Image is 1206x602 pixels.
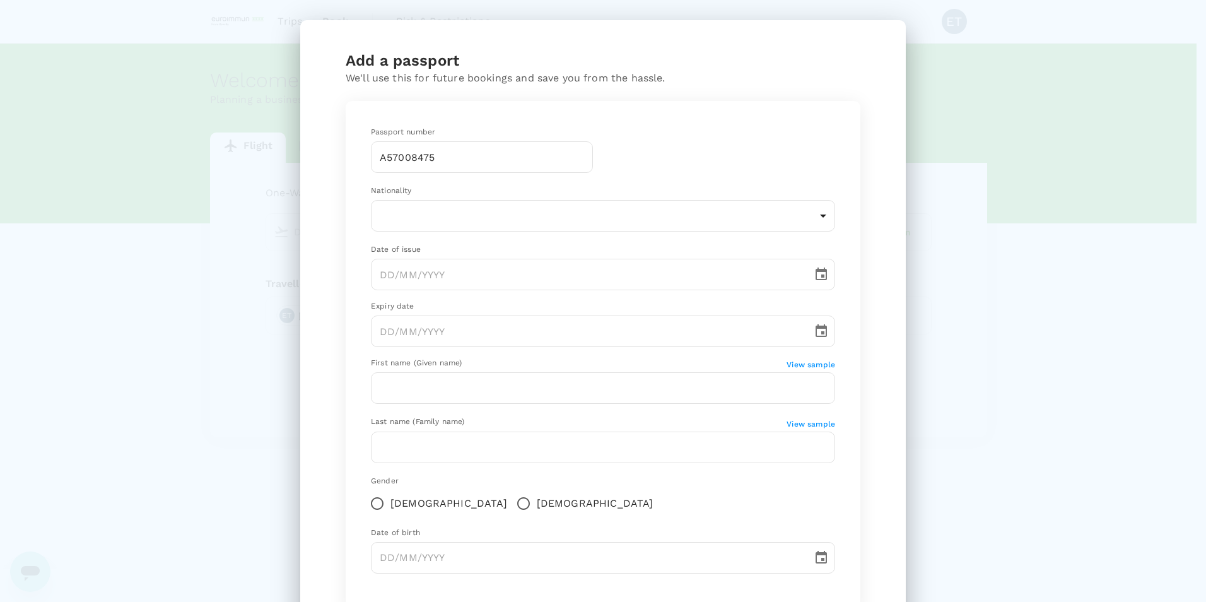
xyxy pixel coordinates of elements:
[537,496,653,511] span: [DEMOGRAPHIC_DATA]
[371,316,804,347] input: DD/MM/YYYY
[371,475,835,488] div: Gender
[371,416,787,428] div: Last name (Family name)
[809,545,834,570] button: Choose date
[346,50,860,71] div: Add a passport
[787,360,835,369] span: View sample
[371,542,804,574] input: DD/MM/YYYY
[809,319,834,344] button: Choose date
[371,527,835,540] div: Date of birth
[787,420,835,428] span: View sample
[809,262,834,287] button: Choose date
[371,259,804,290] input: DD/MM/YYYY
[371,357,787,370] div: First name (Given name)
[371,185,835,198] div: Nationality
[390,496,507,511] span: [DEMOGRAPHIC_DATA]
[346,71,860,86] p: We'll use this for future bookings and save you from the hassle.
[371,244,835,256] div: Date of issue
[371,300,835,313] div: Expiry date
[371,126,593,139] div: Passport number
[371,200,835,232] div: ​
